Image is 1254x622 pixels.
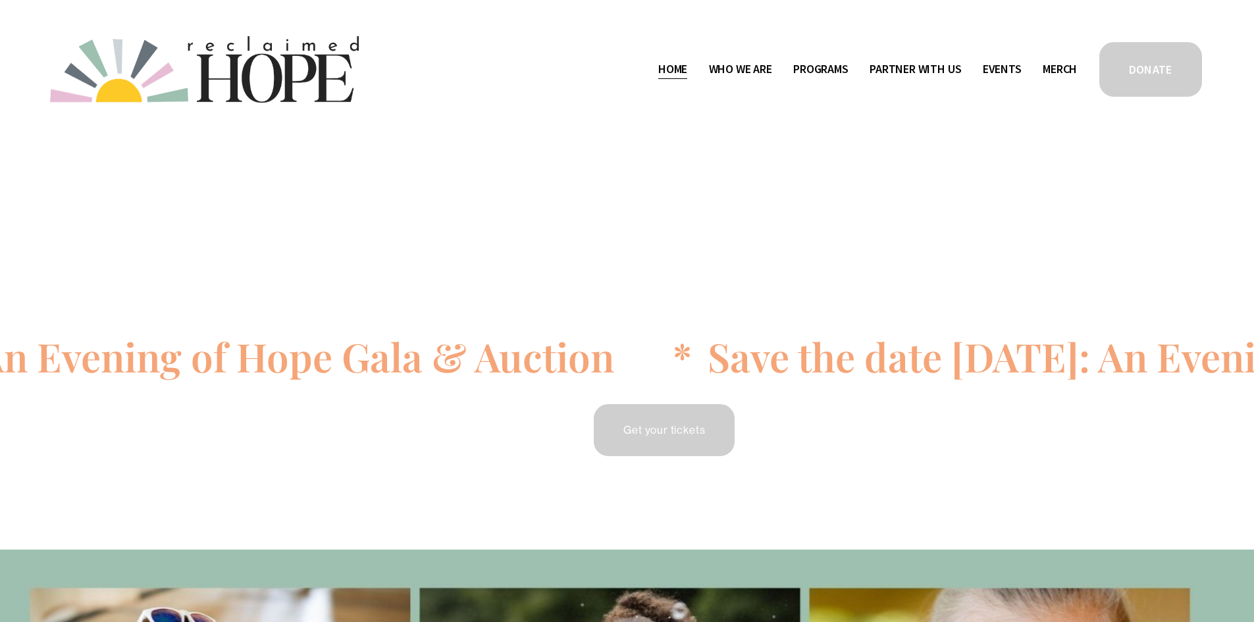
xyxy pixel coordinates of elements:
span: Who We Are [709,60,772,79]
a: Merch [1043,59,1077,80]
a: Events [983,59,1022,80]
a: folder dropdown [870,59,961,80]
span: Programs [793,60,849,79]
a: Get your tickets [592,402,737,458]
span: Partner With Us [870,60,961,79]
a: folder dropdown [709,59,772,80]
a: folder dropdown [793,59,849,80]
a: Home [658,59,687,80]
a: DONATE [1097,40,1204,99]
img: Reclaimed Hope Initiative [50,36,359,103]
